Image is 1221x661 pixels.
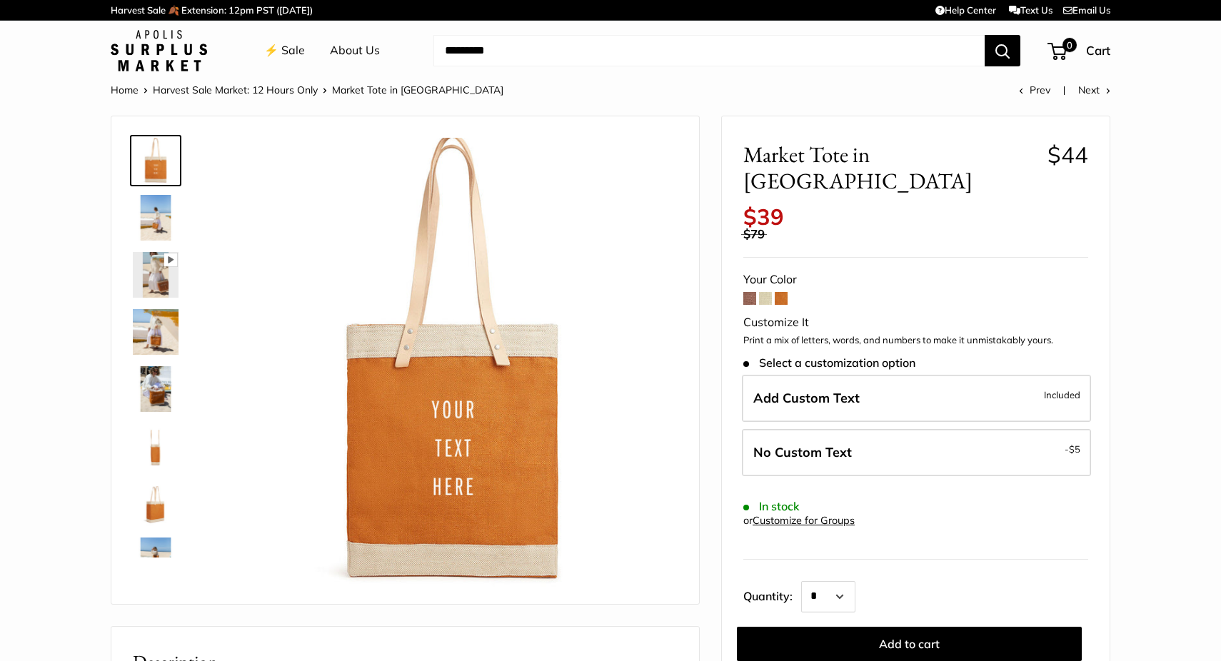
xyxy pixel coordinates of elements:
[130,135,181,186] a: Market Tote in Cognac
[153,84,318,96] a: Harvest Sale Market: 12 Hours Only
[743,312,1088,333] div: Customize It
[433,35,985,66] input: Search...
[935,4,996,16] a: Help Center
[753,444,852,460] span: No Custom Text
[130,478,181,529] a: Market Tote in Cognac
[133,423,179,469] img: Market Tote in Cognac
[1069,443,1080,455] span: $5
[1086,43,1110,58] span: Cart
[985,35,1020,66] button: Search
[753,390,860,406] span: Add Custom Text
[743,203,784,231] span: $39
[226,138,678,590] img: Market Tote in Cognac
[133,138,179,183] img: Market Tote in Cognac
[742,429,1091,476] label: Leave Blank
[130,420,181,472] a: Market Tote in Cognac
[1063,4,1110,16] a: Email Us
[130,535,181,586] a: Market Tote in Cognac
[130,249,181,301] a: Market Tote in Cognac
[743,226,765,241] span: $79
[743,577,801,612] label: Quantity:
[743,269,1088,291] div: Your Color
[742,375,1091,422] label: Add Custom Text
[111,30,207,71] img: Apolis: Surplus Market
[1009,4,1052,16] a: Text Us
[743,333,1088,348] p: Print a mix of letters, words, and numbers to make it unmistakably yours.
[743,500,800,513] span: In stock
[130,306,181,358] a: Market Tote in Cognac
[737,627,1082,661] button: Add to cart
[743,356,915,370] span: Select a customization option
[130,192,181,243] a: Market Tote in Cognac
[1065,440,1080,458] span: -
[133,480,179,526] img: Market Tote in Cognac
[111,84,139,96] a: Home
[264,40,305,61] a: ⚡️ Sale
[111,81,503,99] nav: Breadcrumb
[1044,386,1080,403] span: Included
[133,195,179,241] img: Market Tote in Cognac
[332,84,503,96] span: Market Tote in [GEOGRAPHIC_DATA]
[330,40,380,61] a: About Us
[133,309,179,355] img: Market Tote in Cognac
[1078,84,1110,96] a: Next
[130,363,181,415] a: Market Tote in Cognac
[743,511,855,530] div: or
[133,252,179,298] img: Market Tote in Cognac
[1047,141,1088,168] span: $44
[1062,38,1077,52] span: 0
[133,538,179,583] img: Market Tote in Cognac
[1019,84,1050,96] a: Prev
[133,366,179,412] img: Market Tote in Cognac
[753,514,855,527] a: Customize for Groups
[743,141,1037,194] span: Market Tote in [GEOGRAPHIC_DATA]
[1049,39,1110,62] a: 0 Cart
